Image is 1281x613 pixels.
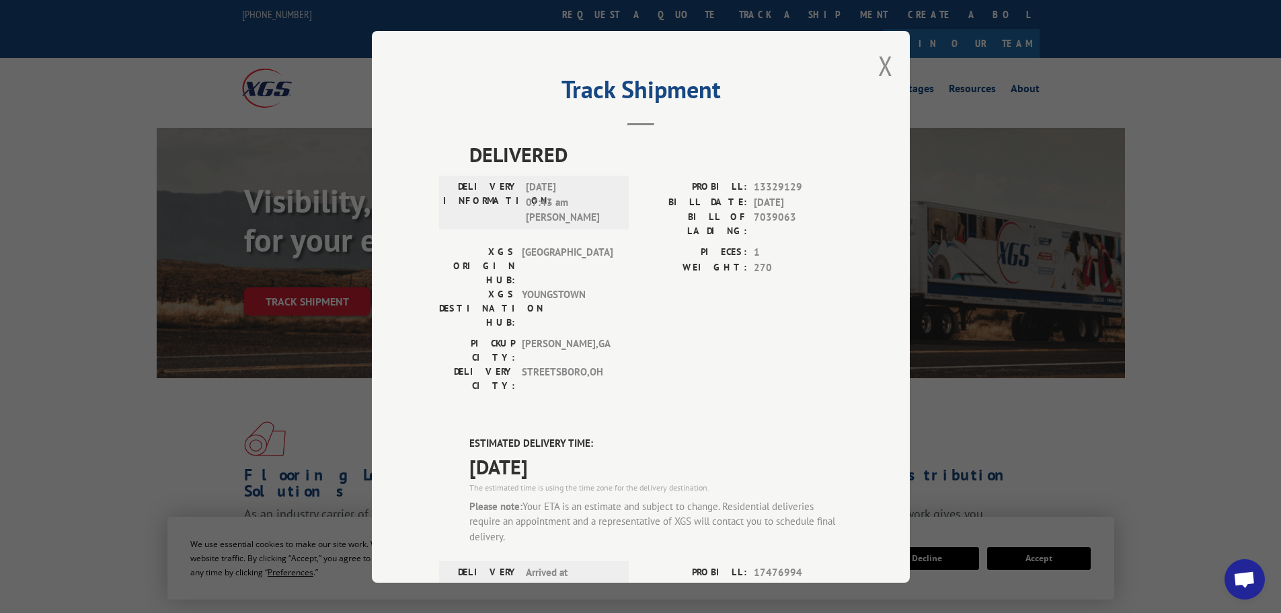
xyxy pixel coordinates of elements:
[641,580,747,596] label: BILL DATE:
[641,180,747,195] label: PROBILL:
[641,245,747,260] label: PIECES:
[439,336,515,365] label: PICKUP CITY:
[754,194,843,210] span: [DATE]
[469,499,843,544] div: Your ETA is an estimate and subject to change. Residential deliveries require an appointment and ...
[469,139,843,170] span: DELIVERED
[469,481,843,493] div: The estimated time is using the time zone for the delivery destination.
[754,210,843,238] span: 7039063
[443,565,519,596] label: DELIVERY INFORMATION:
[439,80,843,106] h2: Track Shipment
[522,287,613,330] span: YOUNGSTOWN
[439,365,515,393] label: DELIVERY CITY:
[439,287,515,330] label: XGS DESTINATION HUB:
[641,194,747,210] label: BILL DATE:
[754,260,843,275] span: 270
[526,565,617,596] span: Arrived at Destination Facility
[443,180,519,225] label: DELIVERY INFORMATION:
[754,180,843,195] span: 13329129
[522,336,613,365] span: [PERSON_NAME] , GA
[641,260,747,275] label: WEIGHT:
[878,48,893,83] button: Close modal
[469,499,522,512] strong: Please note:
[1225,559,1265,600] div: Open chat
[526,180,617,225] span: [DATE] 07:43 am [PERSON_NAME]
[469,451,843,481] span: [DATE]
[754,580,843,596] span: [DATE]
[754,565,843,581] span: 17476994
[641,210,747,238] label: BILL OF LADING:
[754,245,843,260] span: 1
[439,245,515,287] label: XGS ORIGIN HUB:
[641,565,747,581] label: PROBILL:
[469,436,843,452] label: ESTIMATED DELIVERY TIME:
[522,365,613,393] span: STREETSBORO , OH
[522,245,613,287] span: [GEOGRAPHIC_DATA]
